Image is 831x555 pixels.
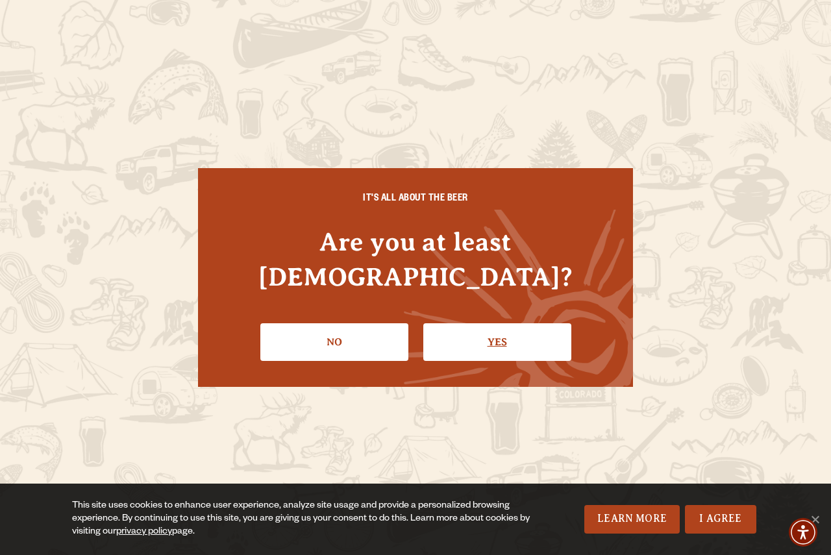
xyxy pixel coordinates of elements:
h6: IT'S ALL ABOUT THE BEER [224,194,607,206]
a: Learn More [584,505,680,534]
a: privacy policy [116,527,172,537]
a: No [260,323,408,361]
h4: Are you at least [DEMOGRAPHIC_DATA]? [224,225,607,293]
a: Confirm I'm 21 or older [423,323,571,361]
div: Accessibility Menu [789,518,817,547]
div: This site uses cookies to enhance user experience, analyze site usage and provide a personalized ... [72,500,532,539]
a: I Agree [685,505,756,534]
